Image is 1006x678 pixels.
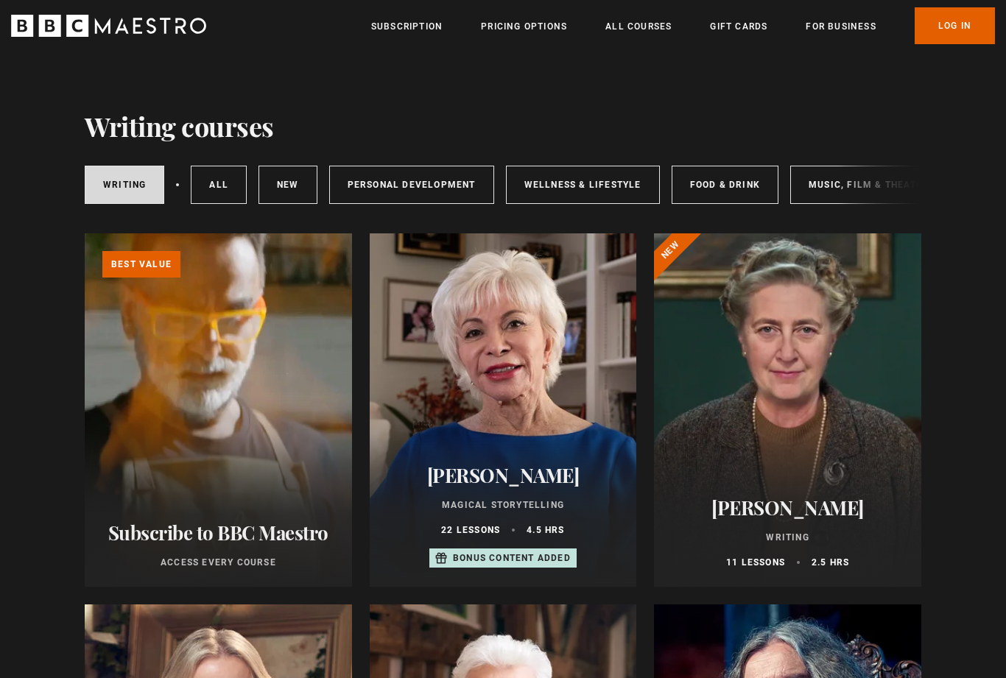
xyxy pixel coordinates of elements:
a: For business [806,19,876,34]
a: Pricing Options [481,19,567,34]
p: Bonus content added [453,551,571,565]
p: 4.5 hrs [527,523,564,537]
p: 22 lessons [441,523,500,537]
a: Music, Film & Theatre [790,166,947,204]
a: [PERSON_NAME] Magical Storytelling 22 lessons 4.5 hrs Bonus content added [370,233,637,587]
a: Subscription [371,19,443,34]
a: New [258,166,317,204]
a: All Courses [605,19,672,34]
p: Magical Storytelling [387,498,619,512]
nav: Primary [371,7,995,44]
a: Wellness & Lifestyle [506,166,660,204]
h1: Writing courses [85,110,274,141]
a: Writing [85,166,164,204]
h2: [PERSON_NAME] [672,496,904,519]
p: Best value [102,251,180,278]
a: All [191,166,247,204]
p: 11 lessons [726,556,785,569]
svg: BBC Maestro [11,15,206,37]
a: Log In [915,7,995,44]
a: Personal Development [329,166,494,204]
a: [PERSON_NAME] Writing 11 lessons 2.5 hrs New [654,233,921,587]
h2: [PERSON_NAME] [387,464,619,487]
a: Gift Cards [710,19,767,34]
p: 2.5 hrs [812,556,849,569]
p: Writing [672,531,904,544]
a: Food & Drink [672,166,778,204]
